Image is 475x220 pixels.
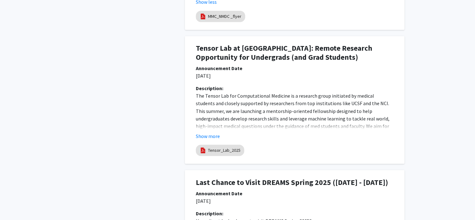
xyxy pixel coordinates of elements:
[5,192,27,215] iframe: Chat
[196,64,393,72] div: Announcement Date
[196,132,220,140] button: Show more
[196,209,393,217] div: Description:
[196,189,393,197] div: Announcement Date
[208,13,241,20] a: MMC_NMDC _flyer
[208,147,240,153] a: Tensor_Lab_2025
[196,197,393,204] p: [DATE]
[196,72,393,79] p: [DATE]
[196,84,393,92] div: Description:
[196,44,393,62] h1: Tensor Lab at [GEOGRAPHIC_DATA]: Remote Research Opportunity for Undergrads (and Grad Students)
[196,92,393,145] p: The Tensor Lab for Computational Medicine is a research group initiated by medical students and c...
[200,147,206,154] img: pdf_icon.png
[200,13,206,20] img: pdf_icon.png
[196,178,393,187] h1: Last Chance to Visit DREAMS Spring 2025 ([DATE] - [DATE])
